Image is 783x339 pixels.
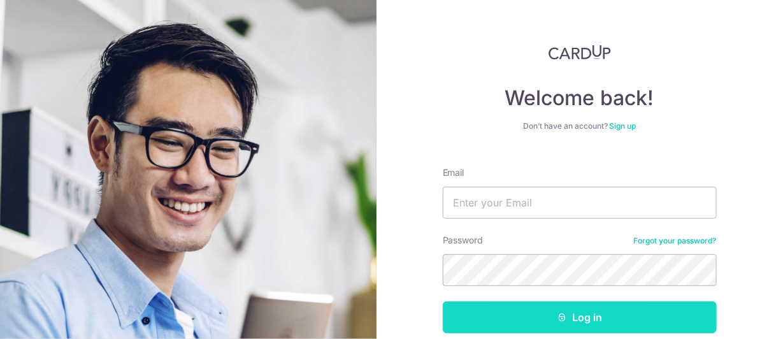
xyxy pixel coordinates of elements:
div: Don’t have an account? [443,121,717,131]
a: Forgot your password? [634,236,717,246]
label: Password [443,234,484,247]
input: Enter your Email [443,187,717,219]
h4: Welcome back! [443,85,717,111]
button: Log in [443,301,717,333]
img: CardUp Logo [549,45,611,60]
label: Email [443,166,464,179]
a: Sign up [609,121,636,131]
